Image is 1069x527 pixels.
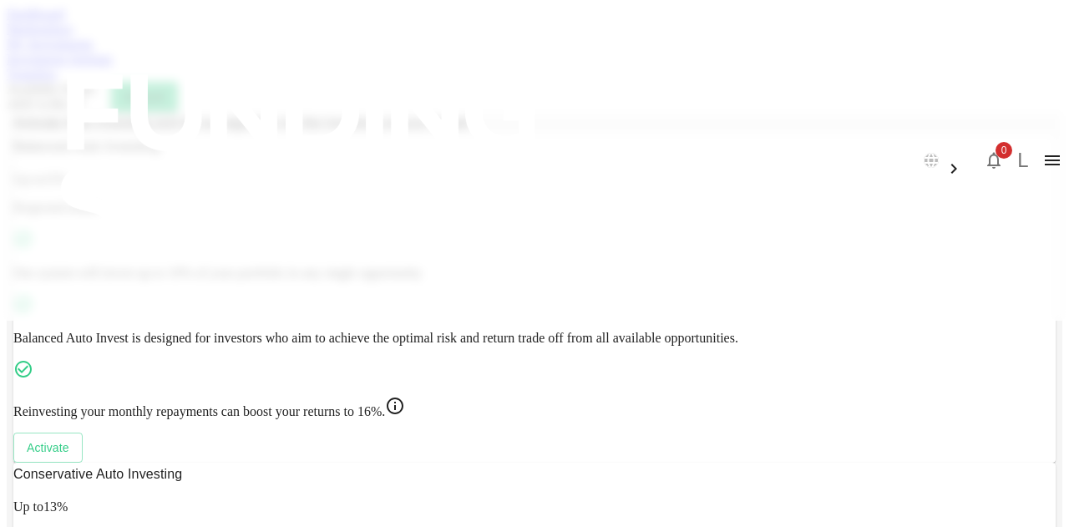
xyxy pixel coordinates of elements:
[944,142,977,155] span: العربية
[996,142,1012,159] span: 0
[13,499,1056,514] p: 13 %
[13,433,83,463] button: Activate
[13,396,1056,419] p: Reinvesting your monthly repayments can boost your returns to 16%.
[977,144,1011,177] button: 0
[1011,148,1036,173] button: L
[13,331,1056,346] p: Balanced Auto Invest is designed for investors who aim to achieve the optimal risk and return tra...
[13,499,43,514] span: Up to
[13,467,182,481] span: Conservative Auto Investing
